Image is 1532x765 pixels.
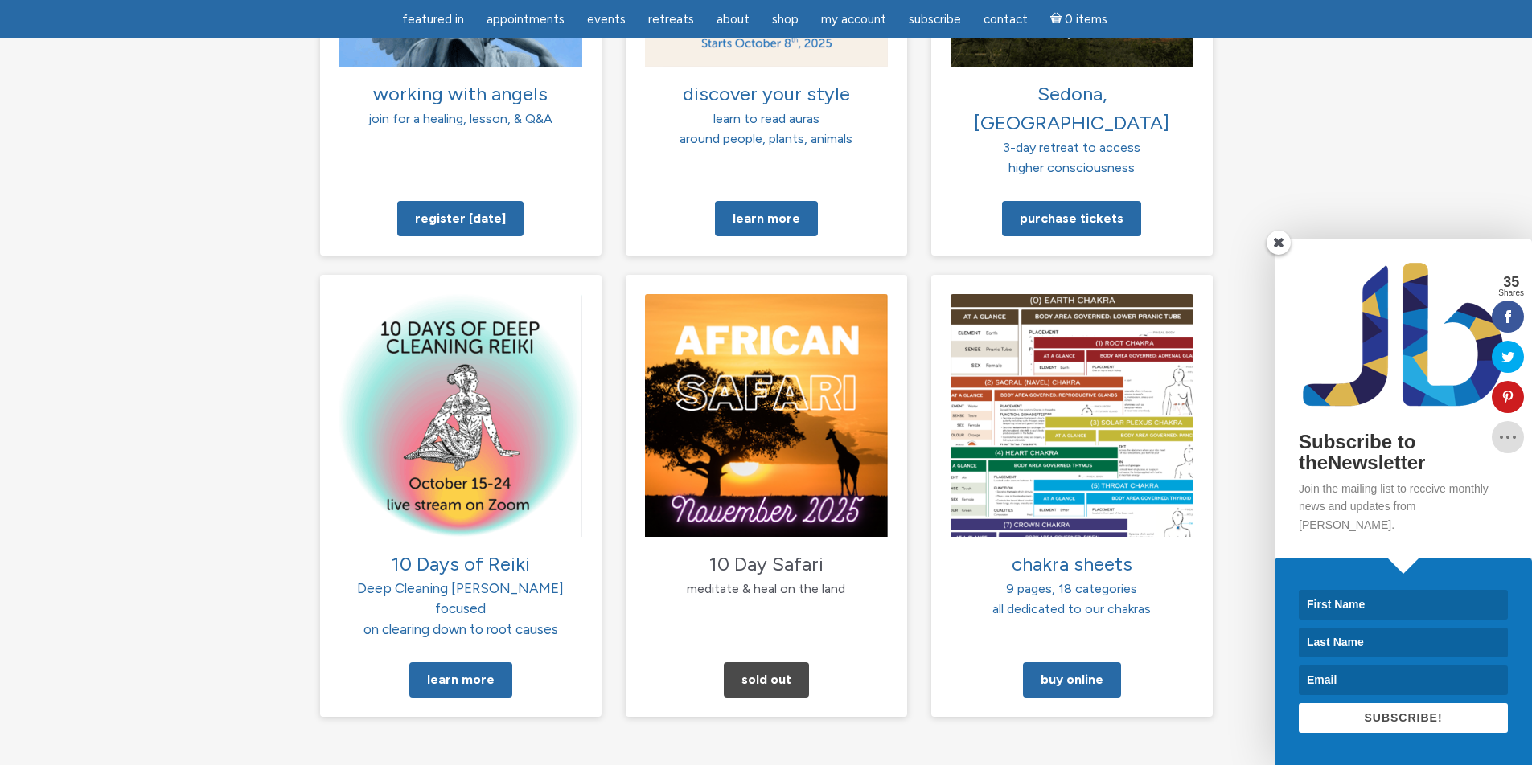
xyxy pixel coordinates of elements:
[648,12,694,27] span: Retreats
[1002,201,1141,236] a: Purchase tickets
[577,4,635,35] a: Events
[899,4,971,35] a: Subscribe
[368,111,552,126] span: join for a healing, lesson, & Q&A
[821,12,886,27] span: My Account
[587,12,626,27] span: Events
[1012,552,1132,575] span: chakra sheets
[709,552,824,575] span: 10 Day Safari
[992,601,1151,616] span: all dedicated to our chakras
[974,4,1037,35] a: Contact
[715,201,818,236] a: Learn more
[477,4,574,35] a: Appointments
[683,82,850,105] span: discover your style
[402,12,464,27] span: featured in
[1299,628,1508,657] input: Last Name
[811,4,896,35] a: My Account
[1498,289,1524,297] span: Shares
[909,12,961,27] span: Subscribe
[680,131,852,146] span: around people, plants, animals
[724,662,809,697] a: Sold Out
[1003,140,1140,155] span: 3-day retreat to access
[639,4,704,35] a: Retreats
[984,12,1028,27] span: Contact
[409,662,512,697] a: Learn More
[1041,2,1118,35] a: Cart0 items
[397,201,524,236] a: Register [DATE]
[1050,12,1066,27] i: Cart
[373,82,548,105] span: working with angels
[1299,665,1508,695] input: Email
[707,4,759,35] a: About
[1299,480,1508,534] p: Join the mailing list to receive monthly news and updates from [PERSON_NAME].
[974,82,1169,134] span: Sedona, [GEOGRAPHIC_DATA]
[687,581,845,596] span: meditate & heal on the land
[1498,275,1524,289] span: 35
[357,558,564,617] span: Deep Cleaning [PERSON_NAME] focused
[1006,581,1137,596] span: 9 pages, 18 categories
[713,111,819,126] span: learn to read auras
[1065,14,1107,26] span: 0 items
[1299,703,1508,733] button: SUBSCRIBE!
[487,12,565,27] span: Appointments
[392,4,474,35] a: featured in
[772,12,799,27] span: Shop
[1299,590,1508,620] input: First Name
[717,12,750,27] span: About
[363,621,558,637] span: on clearing down to root causes
[1008,160,1135,175] span: higher consciousness
[1299,432,1508,474] h2: Subscribe to theNewsletter
[1023,662,1121,697] a: Buy Online
[392,552,530,575] span: 10 Days of Reiki
[1364,711,1442,724] span: SUBSCRIBE!
[762,4,808,35] a: Shop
